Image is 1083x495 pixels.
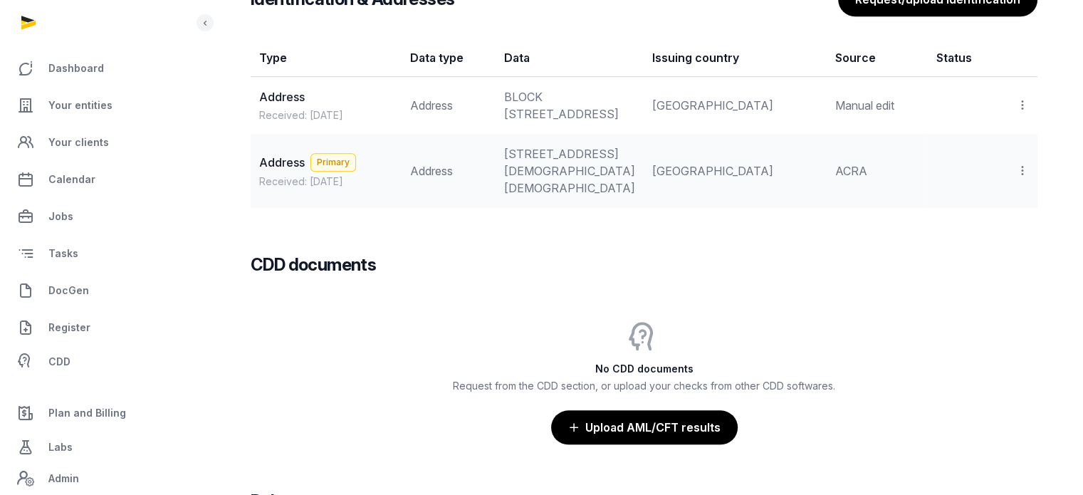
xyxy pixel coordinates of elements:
td: ACRA [827,134,928,208]
span: Labs [48,439,73,456]
a: CDD [11,348,193,376]
span: CDD [48,353,70,370]
span: Plan and Billing [48,405,126,422]
td: [GEOGRAPHIC_DATA] [644,134,827,208]
td: [GEOGRAPHIC_DATA] [644,77,827,135]
span: Jobs [48,208,73,225]
a: DocGen [11,273,193,308]
span: Your entities [48,97,113,114]
span: Address [259,90,305,104]
a: Plan and Billing [11,396,193,430]
span: Dashboard [48,60,104,77]
span: Tasks [48,245,78,262]
th: Source [827,39,928,77]
a: Jobs [11,199,193,234]
div: Received: [DATE] [259,108,393,123]
div: Received: [DATE] [259,174,393,189]
a: Tasks [11,236,193,271]
div: [STREET_ADDRESS][DEMOGRAPHIC_DATA][DEMOGRAPHIC_DATA] [504,145,635,197]
a: Your entities [11,88,193,123]
span: DocGen [48,282,89,299]
span: Register [48,319,90,336]
span: Calendar [48,171,95,188]
a: Register [11,311,193,345]
a: Your clients [11,125,193,160]
p: Request from the CDD section, or upload your checks from other CDD softwares. [251,379,1037,393]
a: Labs [11,430,193,464]
div: BLOCK [STREET_ADDRESS] [504,88,635,123]
th: Type [251,39,402,77]
a: Dashboard [11,51,193,85]
th: Data [496,39,644,77]
span: Your clients [48,134,109,151]
span: Address [259,155,305,170]
h3: CDD documents [251,254,376,276]
a: Calendar [11,162,193,197]
th: Issuing country [644,39,827,77]
th: Data type [402,39,495,77]
span: Admin [48,470,79,487]
button: Upload AML/CFT results [551,410,738,444]
span: Primary [310,153,356,172]
h3: No CDD documents [251,362,1037,376]
td: Address [402,77,495,135]
td: Address [402,134,495,208]
th: Status [928,39,998,77]
td: Manual edit [827,77,928,135]
a: Admin [11,464,193,493]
